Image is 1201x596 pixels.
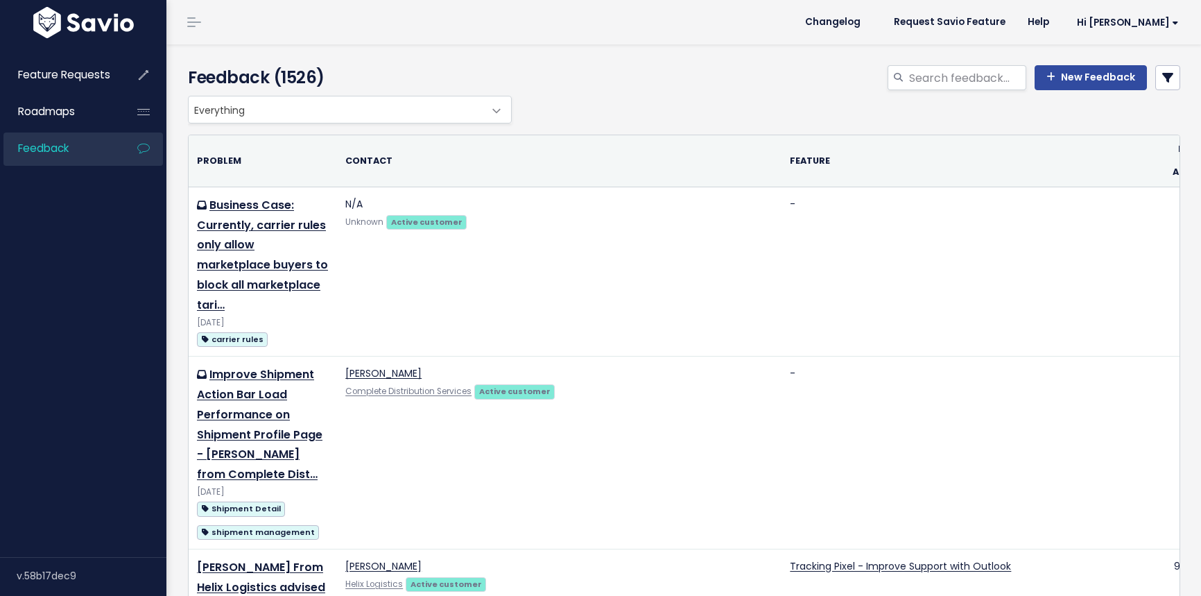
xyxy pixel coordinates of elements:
[197,332,268,347] span: carrier rules
[18,104,75,119] span: Roadmaps
[197,197,328,313] a: Business Case: Currently, carrier rules only allow marketplace buyers to block all marketplace tari…
[337,187,781,356] td: N/A
[197,525,319,540] span: shipment management
[1035,65,1147,90] a: New Feedback
[391,216,463,228] strong: Active customer
[908,65,1026,90] input: Search feedback...
[345,366,422,380] a: [PERSON_NAME]
[197,523,319,540] a: shipment management
[345,559,422,573] a: [PERSON_NAME]
[1017,12,1060,33] a: Help
[345,579,403,590] a: Helix Logistics
[18,141,69,155] span: Feedback
[30,7,137,38] img: logo-white.9d6f32f41409.svg
[1077,17,1179,28] span: Hi [PERSON_NAME]
[3,96,115,128] a: Roadmaps
[406,577,486,590] a: Active customer
[781,135,1164,187] th: Feature
[17,558,166,594] div: v.58b17dec9
[197,366,322,482] a: Improve Shipment Action Bar Load Performance on Shipment Profile Page - [PERSON_NAME] from Comple...
[188,65,505,90] h4: Feedback (1526)
[386,214,467,228] a: Active customer
[189,135,337,187] th: Problem
[197,316,329,330] div: [DATE]
[197,485,329,500] div: [DATE]
[1060,12,1190,33] a: Hi [PERSON_NAME]
[474,384,555,398] a: Active customer
[345,216,383,228] span: Unknown
[188,96,512,124] span: Everything
[3,59,115,91] a: Feature Requests
[337,135,781,187] th: Contact
[411,579,482,590] strong: Active customer
[189,96,483,123] span: Everything
[18,67,110,82] span: Feature Requests
[197,330,268,348] a: carrier rules
[479,386,551,397] strong: Active customer
[790,559,1011,573] a: Tracking Pixel - Improve Support with Outlook
[3,133,115,164] a: Feedback
[197,500,285,517] a: Shipment Detail
[805,17,861,27] span: Changelog
[197,502,285,516] span: Shipment Detail
[883,12,1017,33] a: Request Savio Feature
[345,386,472,397] a: Complete Distribution Services
[781,187,1164,356] td: -
[781,357,1164,550] td: -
